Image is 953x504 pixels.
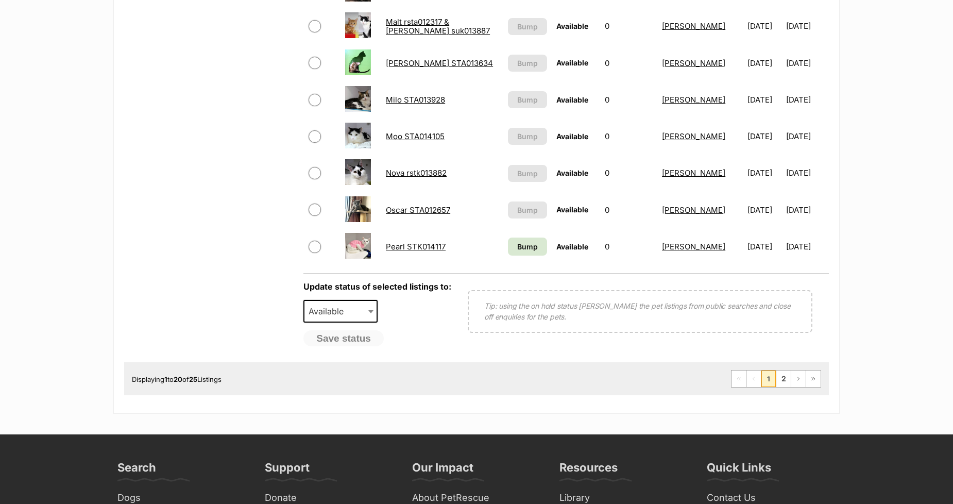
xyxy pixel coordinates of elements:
[556,205,588,214] span: Available
[556,169,588,177] span: Available
[786,82,828,117] td: [DATE]
[761,371,776,387] span: Page 1
[508,165,547,182] button: Bump
[517,205,538,215] span: Bump
[662,131,725,141] a: [PERSON_NAME]
[189,375,197,383] strong: 25
[601,192,657,228] td: 0
[662,168,725,178] a: [PERSON_NAME]
[731,370,821,388] nav: Pagination
[601,155,657,191] td: 0
[517,241,538,252] span: Bump
[662,58,725,68] a: [PERSON_NAME]
[786,45,828,81] td: [DATE]
[556,95,588,104] span: Available
[386,95,445,105] a: Milo STA013928
[303,300,378,323] span: Available
[662,95,725,105] a: [PERSON_NAME]
[303,330,384,347] button: Save status
[508,238,547,256] a: Bump
[806,371,821,387] a: Last page
[508,91,547,108] button: Bump
[304,304,354,318] span: Available
[791,371,806,387] a: Next page
[743,45,785,81] td: [DATE]
[517,21,538,32] span: Bump
[743,119,785,154] td: [DATE]
[743,155,785,191] td: [DATE]
[743,82,785,117] td: [DATE]
[662,242,725,251] a: [PERSON_NAME]
[746,371,761,387] span: Previous page
[508,18,547,35] button: Bump
[517,168,538,179] span: Bump
[556,22,588,30] span: Available
[662,205,725,215] a: [PERSON_NAME]
[743,192,785,228] td: [DATE]
[386,17,490,36] a: Malt rsta012317 & [PERSON_NAME] suk013887
[601,8,657,44] td: 0
[303,281,451,292] label: Update status of selected listings to:
[601,229,657,264] td: 0
[559,460,618,481] h3: Resources
[707,460,771,481] h3: Quick Links
[386,205,450,215] a: Oscar STA012657
[132,375,222,383] span: Displaying to of Listings
[117,460,156,481] h3: Search
[508,128,547,145] button: Bump
[556,242,588,251] span: Available
[164,375,167,383] strong: 1
[786,155,828,191] td: [DATE]
[386,168,447,178] a: Nova rstk013882
[601,82,657,117] td: 0
[386,242,446,251] a: Pearl STK014117
[662,21,725,31] a: [PERSON_NAME]
[174,375,182,383] strong: 20
[508,201,547,219] button: Bump
[484,300,796,322] p: Tip: using the on hold status [PERSON_NAME] the pet listings from public searches and close off e...
[517,131,538,142] span: Bump
[786,229,828,264] td: [DATE]
[786,192,828,228] td: [DATE]
[556,132,588,141] span: Available
[517,94,538,105] span: Bump
[386,131,445,141] a: Moo STA014105
[412,460,473,481] h3: Our Impact
[776,371,791,387] a: Page 2
[743,229,785,264] td: [DATE]
[265,460,310,481] h3: Support
[731,371,746,387] span: First page
[743,8,785,44] td: [DATE]
[601,119,657,154] td: 0
[786,8,828,44] td: [DATE]
[786,119,828,154] td: [DATE]
[517,58,538,69] span: Bump
[508,55,547,72] button: Bump
[601,45,657,81] td: 0
[556,58,588,67] span: Available
[386,58,493,68] a: [PERSON_NAME] STA013634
